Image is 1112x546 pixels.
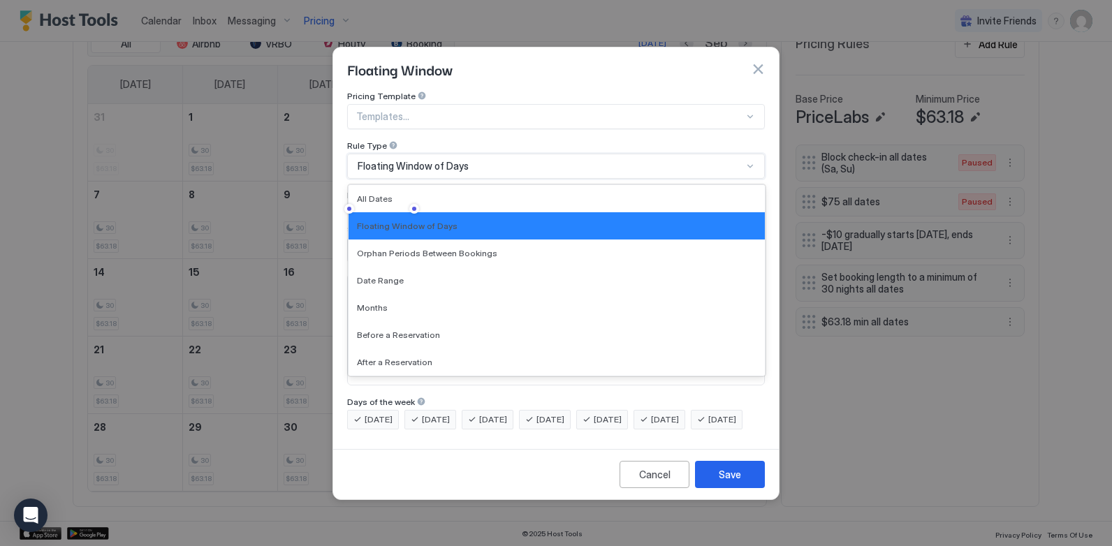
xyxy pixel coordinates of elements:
span: Months [357,302,388,313]
span: [DATE] [422,413,450,426]
span: [DATE] [536,413,564,426]
button: Save [695,461,765,488]
span: [DATE] [708,413,736,426]
button: Cancel [620,461,689,488]
span: Floating Window [347,190,415,200]
span: Floating Window of Days [358,160,469,172]
span: [DATE] [479,413,507,426]
span: Before a Reservation [357,330,440,340]
div: Cancel [639,467,671,482]
span: [DATE] [365,413,393,426]
span: All Dates [357,193,393,204]
div: Open Intercom Messenger [14,499,47,532]
span: Date Range [357,275,404,286]
span: Starting in [347,224,388,235]
span: Rule Type [347,140,387,151]
span: Floating Window of Days [357,221,458,231]
span: Pricing Template [347,91,416,101]
span: [DATE] [594,413,622,426]
span: Floating Window [347,59,453,80]
div: Save [719,467,741,482]
span: After a Reservation [357,357,432,367]
span: Days of the week [347,397,415,407]
span: Orphan Periods Between Bookings [357,248,497,258]
span: [DATE] [651,413,679,426]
